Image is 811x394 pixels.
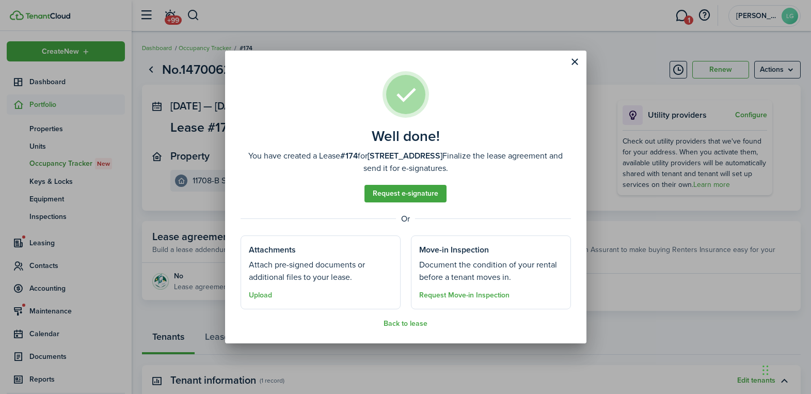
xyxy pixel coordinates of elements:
[419,244,489,256] well-done-section-title: Move-in Inspection
[372,128,440,145] well-done-title: Well done!
[566,53,584,71] button: Close modal
[340,150,358,162] b: #174
[384,320,427,328] button: Back to lease
[419,291,510,300] button: Request Move-in Inspection
[759,344,811,394] iframe: Chat Widget
[368,150,442,162] b: [STREET_ADDRESS]
[762,355,769,386] div: Drag
[249,259,392,283] well-done-section-description: Attach pre-signed documents or additional files to your lease.
[249,291,272,300] button: Upload
[249,244,296,256] well-done-section-title: Attachments
[364,185,447,202] a: Request e-signature
[241,213,571,225] well-done-separator: Or
[241,150,571,175] well-done-description: You have created a Lease for Finalize the lease agreement and send it for e-signatures.
[419,259,563,283] well-done-section-description: Document the condition of your rental before a tenant moves in.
